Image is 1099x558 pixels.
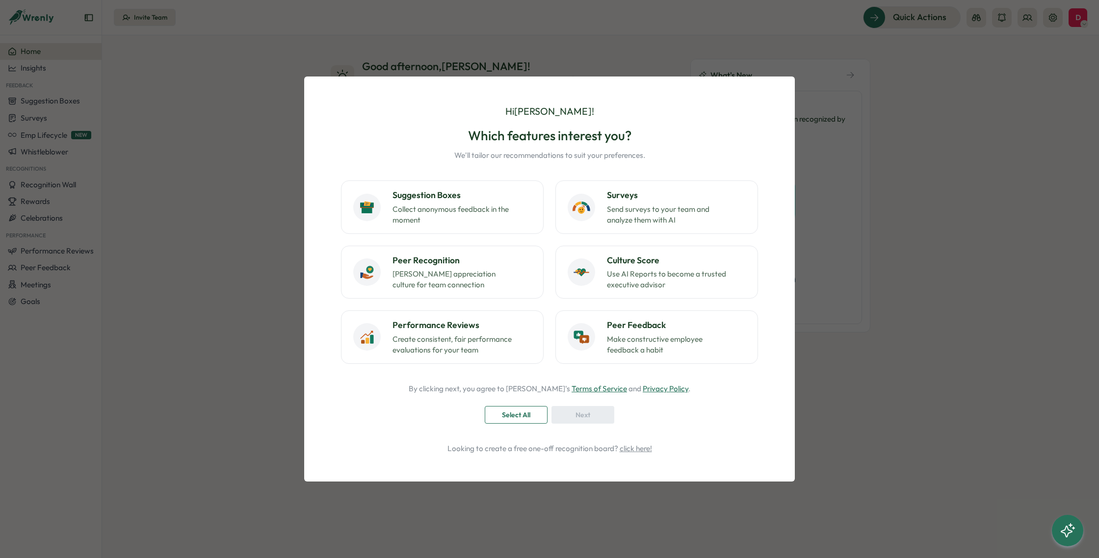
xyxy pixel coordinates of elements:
[607,254,746,267] h3: Culture Score
[392,319,531,331] h3: Performance Reviews
[409,383,690,394] p: By clicking next, you agree to [PERSON_NAME]'s and .
[643,384,688,393] a: Privacy Policy
[485,406,548,424] button: Select All
[620,444,652,453] a: click here!
[607,204,730,226] p: Send surveys to your team and analyze them with AI
[502,406,530,423] span: Select All
[454,150,645,161] p: We'll tailor our recommendations to suit your preferences.
[392,334,515,355] p: Create consistent, fair performance evaluations for your team
[607,334,730,355] p: Make constructive employee feedback a habit
[555,310,758,363] button: Peer FeedbackMake constructive employee feedback a habit
[607,189,746,202] h3: Surveys
[607,269,730,290] p: Use AI Reports to become a trusted executive advisor
[555,246,758,299] button: Culture ScoreUse AI Reports to become a trusted executive advisor
[454,127,645,144] h2: Which features interest you?
[505,104,594,119] p: Hi [PERSON_NAME] !
[341,310,544,363] button: Performance ReviewsCreate consistent, fair performance evaluations for your team
[392,189,531,202] h3: Suggestion Boxes
[341,246,544,299] button: Peer Recognition[PERSON_NAME] appreciation culture for team connection
[392,269,515,290] p: [PERSON_NAME] appreciation culture for team connection
[392,204,515,226] p: Collect anonymous feedback in the moment
[572,384,627,393] a: Terms of Service
[341,180,544,233] button: Suggestion BoxesCollect anonymous feedback in the moment
[332,443,767,454] p: Looking to create a free one-off recognition board?
[555,180,758,233] button: SurveysSend surveys to your team and analyze them with AI
[607,319,746,331] h3: Peer Feedback
[392,254,531,267] h3: Peer Recognition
